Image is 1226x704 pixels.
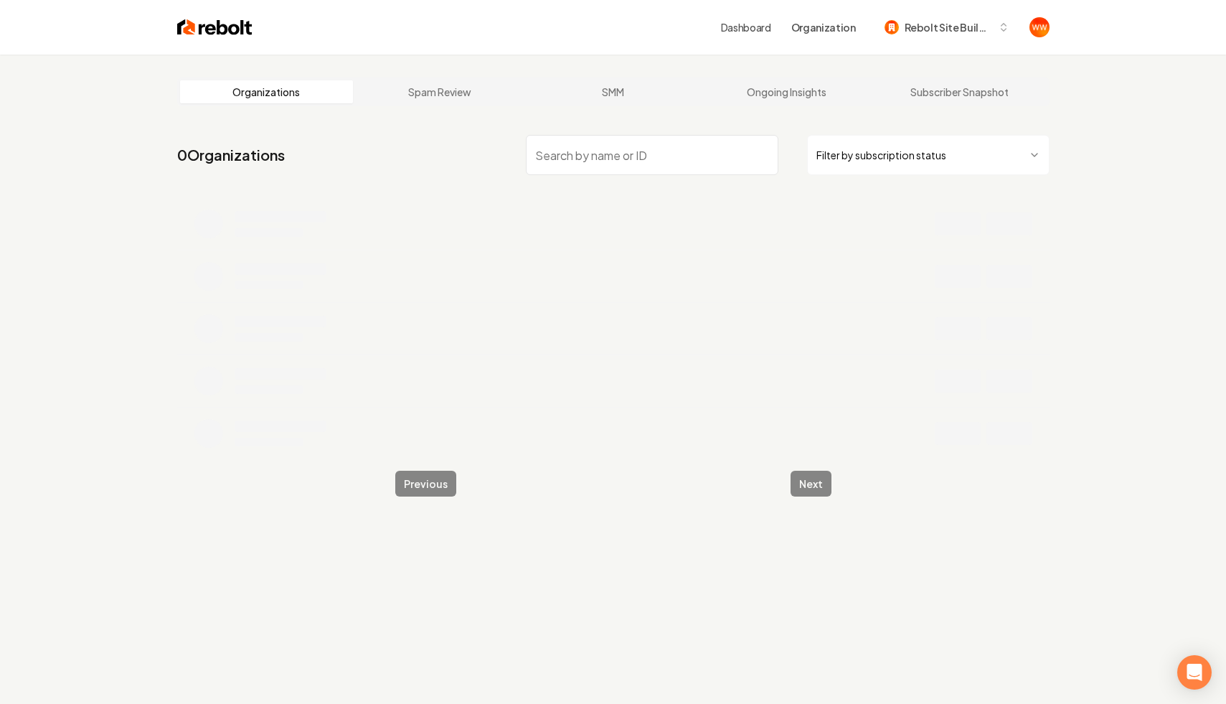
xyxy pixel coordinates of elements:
[180,80,354,103] a: Organizations
[873,80,1047,103] a: Subscriber Snapshot
[905,20,992,35] span: Rebolt Site Builder
[526,135,778,175] input: Search by name or ID
[353,80,527,103] a: Spam Review
[885,20,899,34] img: Rebolt Site Builder
[177,145,285,165] a: 0Organizations
[1177,655,1212,690] div: Open Intercom Messenger
[699,80,873,103] a: Ongoing Insights
[177,17,253,37] img: Rebolt Logo
[721,20,771,34] a: Dashboard
[1029,17,1050,37] button: Open user button
[783,14,864,40] button: Organization
[527,80,700,103] a: SMM
[1029,17,1050,37] img: Will Wallace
